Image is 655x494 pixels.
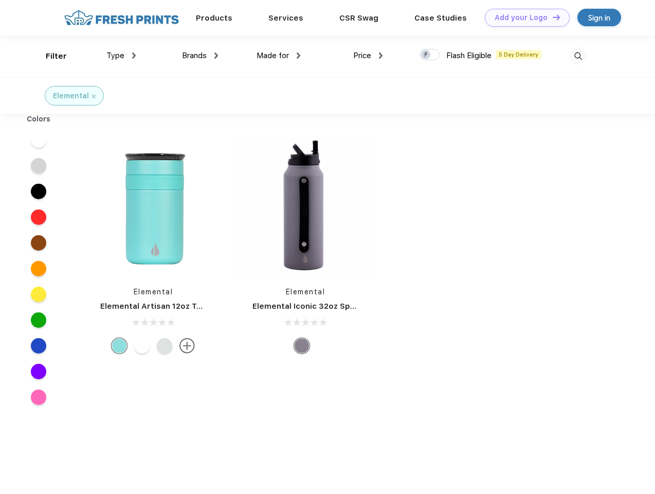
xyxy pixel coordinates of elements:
[100,302,224,311] a: Elemental Artisan 12oz Tumbler
[19,114,59,125] div: Colors
[577,9,621,26] a: Sign in
[106,51,124,60] span: Type
[252,302,415,311] a: Elemental Iconic 32oz Sport Water Bottle
[553,14,560,20] img: DT
[92,95,96,98] img: filter_cancel.svg
[570,48,587,65] img: desktop_search.svg
[237,139,374,276] img: func=resize&h=266
[588,12,610,24] div: Sign in
[132,52,136,59] img: dropdown.png
[379,52,383,59] img: dropdown.png
[446,51,492,60] span: Flash Eligible
[134,288,173,296] a: Elemental
[196,13,232,23] a: Products
[353,51,371,60] span: Price
[85,139,222,276] img: func=resize&h=266
[495,13,548,22] div: Add your Logo
[157,338,172,354] div: White Marble
[257,51,289,60] span: Made for
[214,52,218,59] img: dropdown.png
[286,288,325,296] a: Elemental
[496,50,541,59] span: 5 Day Delivery
[53,91,89,101] div: Elemental
[297,52,300,59] img: dropdown.png
[179,338,195,354] img: more.svg
[268,13,303,23] a: Services
[339,13,378,23] a: CSR Swag
[182,51,207,60] span: Brands
[294,338,310,354] div: Graphite
[112,338,127,354] div: Robin's Egg
[134,338,150,354] div: White
[46,50,67,62] div: Filter
[61,9,182,27] img: fo%20logo%202.webp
